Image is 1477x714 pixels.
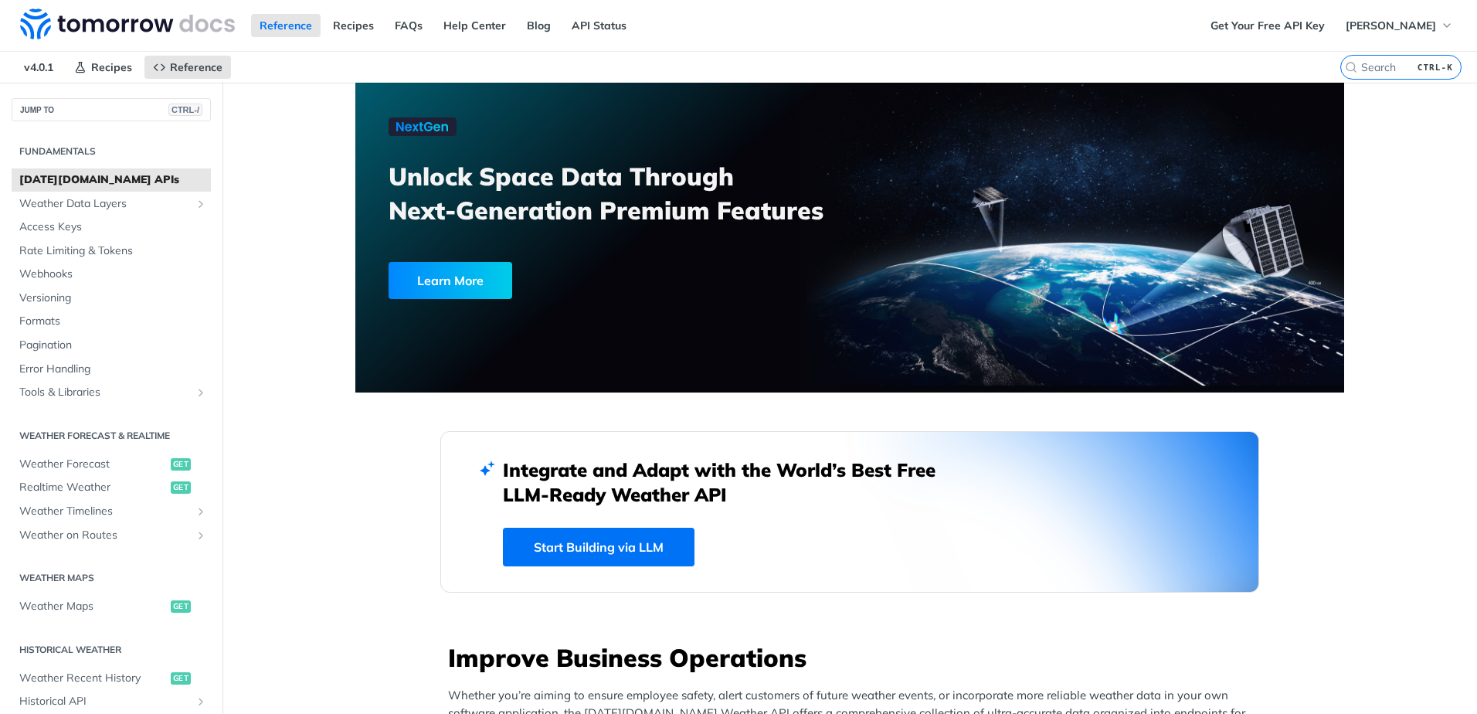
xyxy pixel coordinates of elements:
span: Recipes [91,60,132,74]
button: Show subpages for Weather Timelines [195,505,207,518]
button: Show subpages for Historical API [195,695,207,708]
h2: Historical Weather [12,643,211,657]
a: Recipes [66,56,141,79]
a: Weather TimelinesShow subpages for Weather Timelines [12,500,211,523]
button: Show subpages for Weather Data Layers [195,198,207,210]
a: Start Building via LLM [503,528,694,566]
a: FAQs [386,14,431,37]
span: Weather on Routes [19,528,191,543]
span: Historical API [19,694,191,709]
h3: Improve Business Operations [448,641,1259,675]
a: Weather on RoutesShow subpages for Weather on Routes [12,524,211,547]
span: Webhooks [19,267,207,282]
a: Get Your Free API Key [1202,14,1333,37]
button: JUMP TOCTRL-/ [12,98,211,121]
a: Reference [144,56,231,79]
a: Error Handling [12,358,211,381]
span: Weather Forecast [19,457,167,472]
a: Help Center [435,14,514,37]
span: Formats [19,314,207,329]
span: Weather Timelines [19,504,191,519]
span: Weather Recent History [19,671,167,686]
span: get [171,481,191,494]
span: CTRL-/ [168,104,202,116]
span: Error Handling [19,362,207,377]
img: Tomorrow.io Weather API Docs [20,8,235,39]
button: Show subpages for Tools & Libraries [195,386,207,399]
a: Versioning [12,287,211,310]
h2: Fundamentals [12,144,211,158]
a: Learn More [389,262,771,299]
h2: Weather Forecast & realtime [12,429,211,443]
span: Reference [170,60,222,74]
span: Realtime Weather [19,480,167,495]
a: Pagination [12,334,211,357]
a: [DATE][DOMAIN_NAME] APIs [12,168,211,192]
a: Blog [518,14,559,37]
span: [PERSON_NAME] [1346,19,1436,32]
a: Weather Recent Historyget [12,667,211,690]
a: Weather Data LayersShow subpages for Weather Data Layers [12,192,211,216]
button: [PERSON_NAME] [1337,14,1462,37]
a: Recipes [324,14,382,37]
a: Weather Forecastget [12,453,211,476]
span: v4.0.1 [15,56,62,79]
span: Weather Data Layers [19,196,191,212]
span: Rate Limiting & Tokens [19,243,207,259]
kbd: CTRL-K [1414,59,1457,75]
a: Access Keys [12,216,211,239]
span: get [171,672,191,685]
a: API Status [563,14,635,37]
span: Versioning [19,291,207,306]
span: Pagination [19,338,207,353]
h2: Weather Maps [12,571,211,585]
button: Show subpages for Weather on Routes [195,529,207,542]
a: Webhooks [12,263,211,286]
span: Weather Maps [19,599,167,614]
svg: Search [1345,61,1357,73]
span: [DATE][DOMAIN_NAME] APIs [19,172,207,188]
span: Access Keys [19,219,207,235]
div: Learn More [389,262,512,299]
img: NextGen [389,117,457,136]
span: get [171,600,191,613]
h2: Integrate and Adapt with the World’s Best Free LLM-Ready Weather API [503,457,959,507]
a: Formats [12,310,211,333]
a: Historical APIShow subpages for Historical API [12,690,211,713]
a: Tools & LibrariesShow subpages for Tools & Libraries [12,381,211,404]
a: Reference [251,14,321,37]
span: get [171,458,191,471]
span: Tools & Libraries [19,385,191,400]
a: Rate Limiting & Tokens [12,240,211,263]
a: Realtime Weatherget [12,476,211,499]
a: Weather Mapsget [12,595,211,618]
h3: Unlock Space Data Through Next-Generation Premium Features [389,159,867,227]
